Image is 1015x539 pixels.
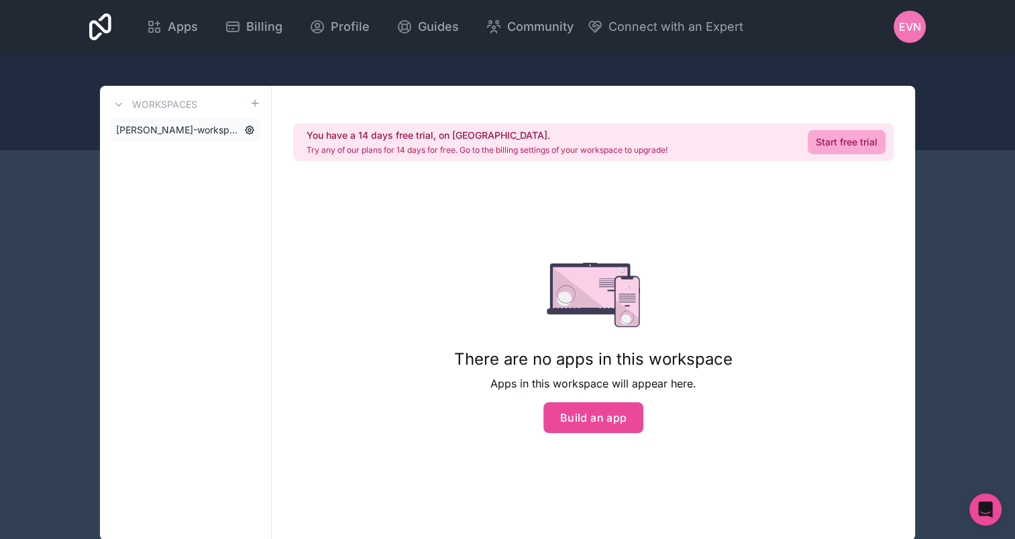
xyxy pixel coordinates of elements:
[454,349,733,370] h1: There are no apps in this workspace
[808,130,886,154] a: Start free trial
[587,17,743,36] button: Connect with an Expert
[507,17,574,36] span: Community
[136,12,209,42] a: Apps
[116,123,239,137] span: [PERSON_NAME]-workspace
[543,402,644,433] button: Build an app
[111,118,260,142] a: [PERSON_NAME]-workspace
[608,17,743,36] span: Connect with an Expert
[299,12,380,42] a: Profile
[111,97,197,113] a: Workspaces
[331,17,370,36] span: Profile
[547,263,640,327] img: empty state
[969,493,1002,526] div: Open Intercom Messenger
[386,12,470,42] a: Guides
[132,98,197,111] h3: Workspaces
[454,375,733,392] p: Apps in this workspace will appear here.
[214,12,293,42] a: Billing
[418,17,459,36] span: Guides
[168,17,198,36] span: Apps
[475,12,584,42] a: Community
[899,19,921,35] span: EVN
[307,145,667,156] p: Try any of our plans for 14 days for free. Go to the billing settings of your workspace to upgrade!
[307,129,667,142] h2: You have a 14 days free trial, on [GEOGRAPHIC_DATA].
[246,17,282,36] span: Billing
